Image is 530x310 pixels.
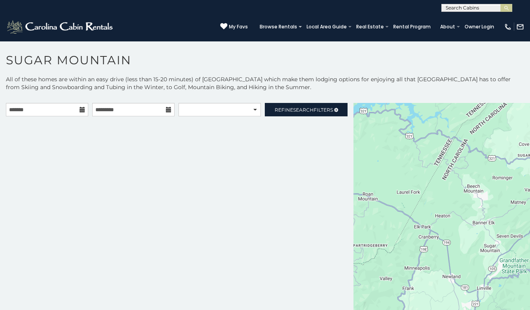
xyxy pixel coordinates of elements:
[516,23,524,31] img: mail-regular-white.png
[275,107,333,113] span: Refine Filters
[436,21,459,32] a: About
[265,103,347,116] a: RefineSearchFilters
[6,19,115,35] img: White-1-2.png
[389,21,435,32] a: Rental Program
[461,21,498,32] a: Owner Login
[293,107,314,113] span: Search
[303,21,351,32] a: Local Area Guide
[256,21,301,32] a: Browse Rentals
[229,23,248,30] span: My Favs
[504,23,512,31] img: phone-regular-white.png
[352,21,388,32] a: Real Estate
[220,23,248,31] a: My Favs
